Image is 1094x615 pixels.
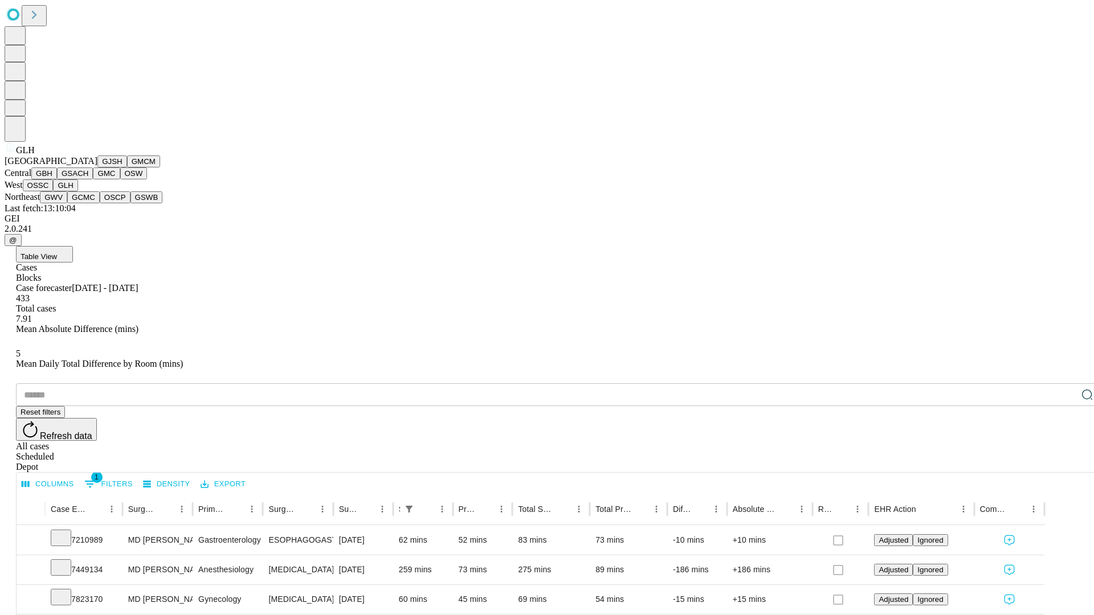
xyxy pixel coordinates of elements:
[673,526,721,555] div: -10 mins
[518,555,584,584] div: 275 mins
[917,501,933,517] button: Sort
[692,501,708,517] button: Sort
[708,501,724,517] button: Menu
[130,191,163,203] button: GSWB
[81,475,136,493] button: Show filters
[16,314,32,323] span: 7.91
[128,555,187,584] div: MD [PERSON_NAME] Md
[358,501,374,517] button: Sort
[518,505,554,514] div: Total Scheduled Duration
[315,501,330,517] button: Menu
[879,595,908,604] span: Adjusted
[5,234,22,246] button: @
[595,555,662,584] div: 89 mins
[778,501,794,517] button: Sort
[268,585,327,614] div: [MEDICAL_DATA] WITH [MEDICAL_DATA] AND/OR [MEDICAL_DATA] WITH OR WITHOUT D&C
[51,505,87,514] div: Case Epic Id
[51,555,117,584] div: 7449134
[5,180,23,190] span: West
[459,526,507,555] div: 52 mins
[22,590,39,610] button: Expand
[16,246,73,263] button: Table View
[140,475,193,493] button: Density
[22,531,39,551] button: Expand
[67,191,100,203] button: GCMC
[16,283,72,293] span: Case forecaster
[632,501,648,517] button: Sort
[127,155,160,167] button: GMCM
[128,505,157,514] div: Surgeon Name
[40,431,92,441] span: Refresh data
[198,505,227,514] div: Primary Service
[401,501,417,517] div: 1 active filter
[120,167,148,179] button: OSW
[339,555,387,584] div: [DATE]
[16,418,97,441] button: Refresh data
[299,501,315,517] button: Sort
[874,593,913,605] button: Adjusted
[1026,501,1042,517] button: Menu
[198,526,257,555] div: Gastroenterology
[268,526,327,555] div: ESOPHAGOGASTODUODENOSCOPY, FLEXIBLE, TRANSORAL; WITH ESOPHAGOGASTRIC FUNDOPLASTY
[97,155,127,167] button: GJSH
[51,585,117,614] div: 7823170
[91,471,103,483] span: 1
[5,156,97,166] span: [GEOGRAPHIC_DATA]
[917,536,943,544] span: Ignored
[16,406,65,418] button: Reset filters
[22,560,39,580] button: Expand
[31,167,57,179] button: GBH
[401,501,417,517] button: Show filters
[268,505,297,514] div: Surgery Name
[434,501,450,517] button: Menu
[555,501,571,517] button: Sort
[339,585,387,614] div: [DATE]
[399,526,447,555] div: 62 mins
[158,501,174,517] button: Sort
[339,526,387,555] div: [DATE]
[956,501,971,517] button: Menu
[228,501,244,517] button: Sort
[418,501,434,517] button: Sort
[917,565,943,574] span: Ignored
[648,501,664,517] button: Menu
[595,505,631,514] div: Total Predicted Duration
[16,359,183,368] span: Mean Daily Total Difference by Room (mins)
[198,475,248,493] button: Export
[93,167,120,179] button: GMC
[459,555,507,584] div: 73 mins
[595,526,662,555] div: 73 mins
[198,585,257,614] div: Gynecology
[399,505,400,514] div: Scheduled In Room Duration
[51,526,117,555] div: 7210989
[673,555,721,584] div: -186 mins
[874,534,913,546] button: Adjusted
[477,501,493,517] button: Sort
[913,564,948,576] button: Ignored
[459,505,477,514] div: Predicted In Room Duration
[874,564,913,576] button: Adjusted
[5,203,76,213] span: Last fetch: 13:10:04
[459,585,507,614] div: 45 mins
[100,191,130,203] button: OSCP
[16,145,35,155] span: GLH
[57,167,93,179] button: GSACH
[104,501,120,517] button: Menu
[980,505,1009,514] div: Comments
[595,585,662,614] div: 54 mins
[518,526,584,555] div: 83 mins
[40,191,67,203] button: GWV
[72,283,138,293] span: [DATE] - [DATE]
[733,585,807,614] div: +15 mins
[21,252,57,261] span: Table View
[1010,501,1026,517] button: Sort
[874,505,916,514] div: EHR Action
[198,555,257,584] div: Anesthesiology
[493,501,509,517] button: Menu
[571,501,587,517] button: Menu
[673,505,691,514] div: Difference
[88,501,104,517] button: Sort
[23,179,54,191] button: OSSC
[268,555,327,584] div: [MEDICAL_DATA], FLEXIBLE; WITH [MEDICAL_DATA]
[794,501,810,517] button: Menu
